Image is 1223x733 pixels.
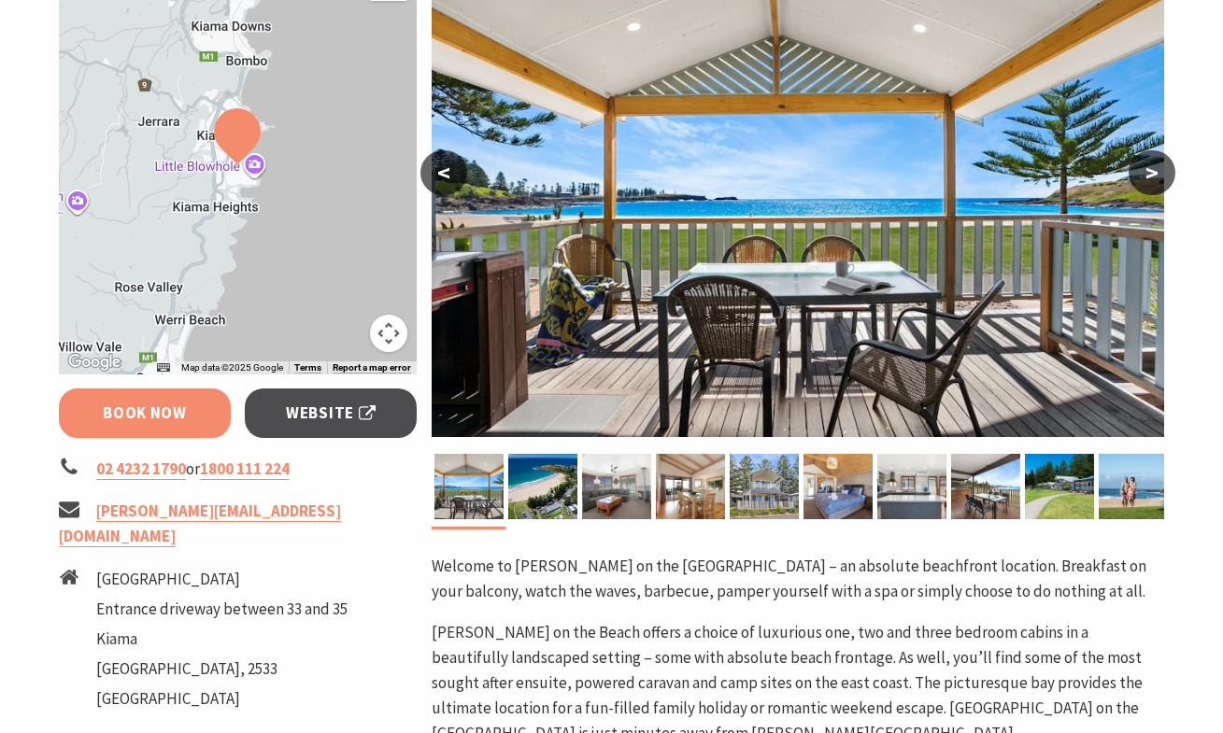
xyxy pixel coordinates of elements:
span: Map data ©2025 Google [181,362,283,373]
button: < [420,150,467,195]
img: Lounge room in Cabin 12 [582,454,651,519]
a: 1800 111 224 [200,458,290,480]
span: Website [286,401,376,426]
li: Entrance driveway between 33 and 35 [96,597,348,622]
a: [PERSON_NAME][EMAIL_ADDRESS][DOMAIN_NAME] [59,500,341,547]
img: Kendalls on the Beach Holiday Park [803,454,873,519]
img: Full size kitchen in Cabin 12 [877,454,946,519]
button: > [1129,150,1175,195]
img: Google [64,350,125,374]
img: Aerial view of Kendalls on the Beach Holiday Park [508,454,577,519]
a: 02 4232 1790 [96,458,186,480]
button: Map camera controls [370,315,407,352]
img: Kendalls Beach [1099,454,1168,519]
a: Report a map error [333,362,411,374]
li: [GEOGRAPHIC_DATA] [96,567,348,592]
li: [GEOGRAPHIC_DATA], 2533 [96,656,348,682]
button: Keyboard shortcuts [157,361,170,374]
img: Enjoy the beachfront view in Cabin 12 [951,454,1020,519]
img: Kendalls on the Beach Holiday Park [656,454,725,519]
a: Book Now [59,388,232,438]
a: Click to see this area on Google Maps [64,350,125,374]
a: Terms (opens in new tab) [294,362,321,374]
li: or [59,457,418,482]
li: [GEOGRAPHIC_DATA] [96,686,348,712]
img: Beachfront cabins at Kendalls on the Beach Holiday Park [1025,454,1094,519]
img: Kendalls on the Beach Holiday Park [730,454,799,519]
img: Kendalls on the Beach Holiday Park [434,454,504,519]
li: Kiama [96,627,348,652]
p: Welcome to [PERSON_NAME] on the [GEOGRAPHIC_DATA] – an absolute beachfront location. Breakfast on... [432,554,1164,604]
a: Website [245,388,418,438]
